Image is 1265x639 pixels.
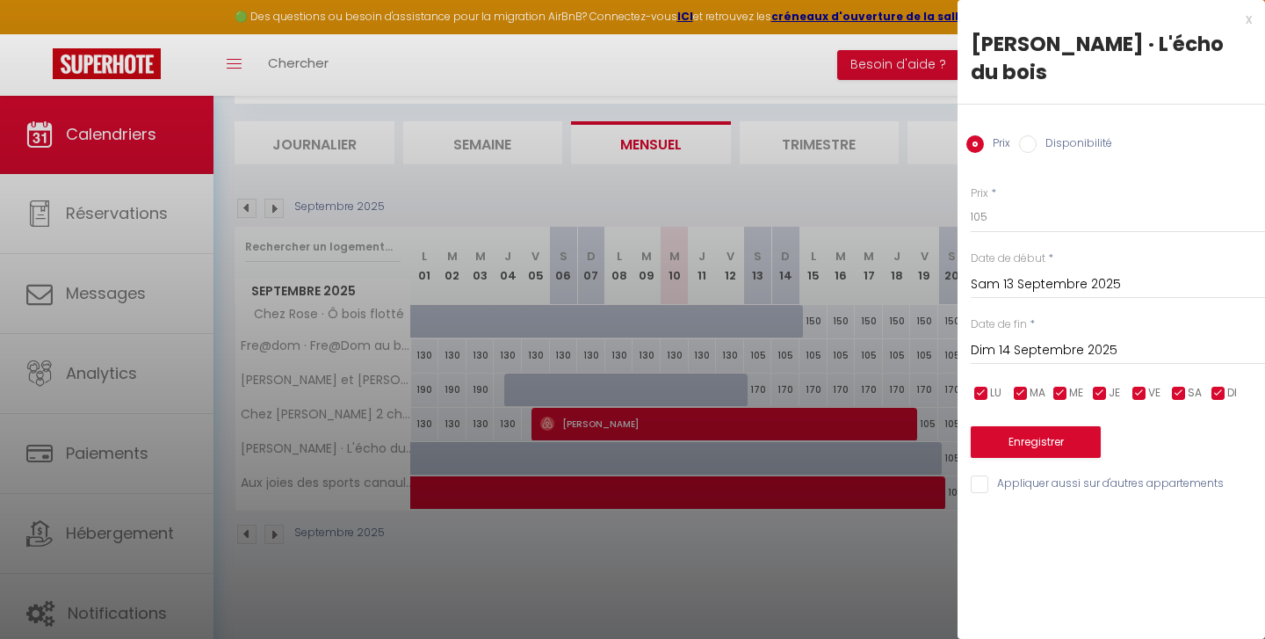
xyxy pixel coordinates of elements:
span: MA [1030,385,1045,402]
button: Enregistrer [971,426,1101,458]
button: Ouvrir le widget de chat LiveChat [14,7,67,60]
label: Date de fin [971,316,1027,333]
label: Prix [971,185,988,202]
div: [PERSON_NAME] · L'écho du bois [971,30,1252,86]
label: Date de début [971,251,1045,267]
label: Prix [984,135,1010,155]
div: x [958,9,1252,30]
span: LU [990,385,1001,402]
span: JE [1109,385,1120,402]
span: DI [1227,385,1237,402]
span: SA [1188,385,1202,402]
span: ME [1069,385,1083,402]
label: Disponibilité [1037,135,1112,155]
span: VE [1148,385,1160,402]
